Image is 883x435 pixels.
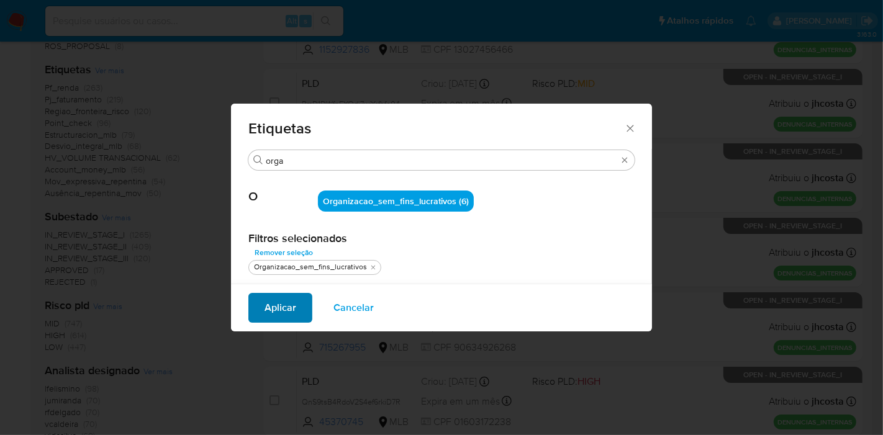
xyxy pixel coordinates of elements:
[333,294,374,321] span: Cancelar
[318,191,474,212] div: Organizacao_sem_fins_lucrativos (6)
[620,155,630,165] button: Borrar
[265,294,296,321] span: Aplicar
[317,293,390,323] button: Cancelar
[248,171,318,204] span: O
[253,155,263,165] button: Buscar
[248,293,312,323] button: Aplicar
[368,262,378,272] button: quitar Organizacao_sem_fins_lucrativos
[248,121,624,136] span: Etiquetas
[251,262,369,272] div: Organizacao_sem_fins_lucrativos
[248,245,319,260] button: Remover seleção
[248,231,635,245] h2: Filtros selecionados
[323,195,469,207] span: Organizacao_sem_fins_lucrativos (6)
[255,246,313,259] span: Remover seleção
[266,155,617,166] input: Filtro de pesquisa
[624,122,635,133] button: Fechar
